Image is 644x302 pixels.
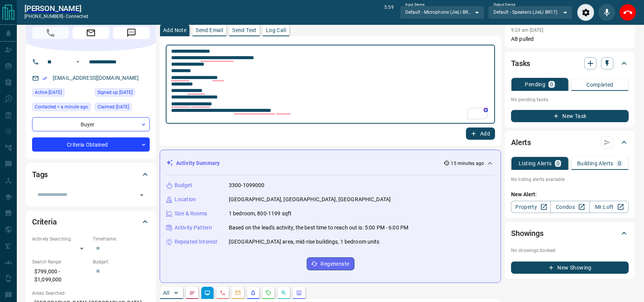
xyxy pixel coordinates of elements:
[511,224,629,242] div: Showings
[511,227,544,239] h2: Showings
[97,103,129,111] span: Claimed [DATE]
[511,94,629,105] p: No pending tasks
[32,103,91,113] div: Tue Aug 12 2025
[266,27,286,33] p: Log Call
[32,137,150,152] div: Criteria Obtained
[494,2,515,7] label: Output Device
[73,27,109,39] span: Email
[53,75,139,81] a: [EMAIL_ADDRESS][DOMAIN_NAME]
[577,4,594,21] div: Audio Settings
[618,161,621,166] p: 0
[384,4,393,21] p: 5:59
[175,181,192,189] p: Budget
[232,27,257,33] p: Send Text
[175,224,212,232] p: Activity Pattern
[32,258,89,265] p: Search Range:
[66,14,88,19] span: connected
[229,224,408,232] p: Based on the lead's activity, the best time to reach out is: 5:00 PM - 6:00 PM
[511,133,629,152] div: Alerts
[511,191,629,199] p: New Alert:
[229,210,291,218] p: 1 bedroom, 800-1199 sqft
[511,136,531,149] h2: Alerts
[95,88,150,99] div: Sat Aug 09 2025
[466,128,495,140] button: Add
[405,2,425,7] label: Input Device
[32,265,89,286] p: $799,000 - $1,099,000
[577,161,613,166] p: Building Alerts
[32,290,150,297] p: Areas Searched:
[35,89,62,96] span: Active [DATE]
[176,159,220,167] p: Activity Summary
[95,103,150,113] div: Sun Aug 10 2025
[589,201,629,213] a: Mr.Loft
[42,76,47,81] svg: Email Verified
[32,117,150,131] div: Buyer
[73,57,83,66] button: Open
[175,195,196,203] p: Location
[265,290,272,296] svg: Requests
[32,88,91,99] div: Sat Aug 09 2025
[511,57,530,69] h2: Tasks
[113,27,150,39] span: Message
[189,290,195,296] svg: Notes
[229,181,265,189] p: 3300-1099000
[488,6,573,19] div: Default - Speakers (JieLi BR17)
[550,201,590,213] a: Condos
[511,176,629,183] p: No listing alerts available
[250,290,256,296] svg: Listing Alerts
[97,89,133,96] span: Signed up [DATE]
[296,290,302,296] svg: Agent Actions
[511,27,544,33] p: 9:23 am [DATE]
[32,168,48,181] h2: Tags
[598,4,615,21] div: Mute
[400,6,484,19] div: Default - Microphone (JieLi BR17)
[32,236,89,242] p: Actively Searching:
[511,201,550,213] a: Property
[175,210,207,218] p: Size & Rooms
[175,238,217,246] p: Repeated Interest
[24,13,88,20] p: [PHONE_NUMBER] -
[24,4,88,13] a: [PERSON_NAME]
[32,216,57,228] h2: Criteria
[93,236,150,242] p: Timeframe:
[229,238,380,246] p: [GEOGRAPHIC_DATA] area, mid-rise buildings, 1 bedroom units
[281,290,287,296] svg: Opportunities
[550,82,553,87] p: 0
[32,213,150,231] div: Criteria
[619,4,636,21] div: End Call
[171,48,490,121] textarea: To enrich screen reader interactions, please activate Accessibility in Grammarly extension settings
[32,27,69,39] span: Call
[163,290,169,296] p: All
[511,247,629,254] p: No showings booked
[136,190,147,200] button: Open
[307,257,354,270] button: Regenerate
[196,27,223,33] p: Send Email
[557,161,560,166] p: 0
[451,160,484,167] p: 15 minutes ago
[586,82,613,87] p: Completed
[93,258,150,265] p: Budget:
[35,103,88,111] span: Contacted < a minute ago
[220,290,226,296] svg: Calls
[229,195,391,203] p: [GEOGRAPHIC_DATA], [GEOGRAPHIC_DATA], [GEOGRAPHIC_DATA]
[519,161,552,166] p: Listing Alerts
[204,290,210,296] svg: Lead Browsing Activity
[235,290,241,296] svg: Emails
[511,262,629,274] button: New Showing
[511,35,629,43] p: AB pulled
[511,54,629,73] div: Tasks
[32,165,150,184] div: Tags
[163,27,186,33] p: Add Note
[525,82,546,87] p: Pending
[511,110,629,122] button: New Task
[166,156,495,170] div: Activity Summary15 minutes ago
